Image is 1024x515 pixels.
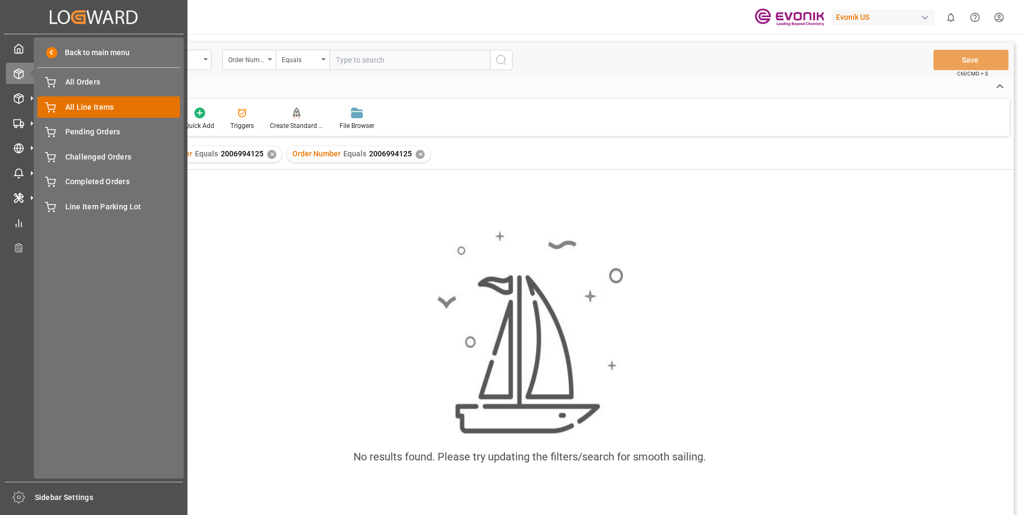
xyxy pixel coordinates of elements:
input: Type to search [329,50,490,70]
div: ✕ [416,150,425,159]
button: open menu [276,50,329,70]
a: Transport Planner [6,237,182,258]
span: Back to main menu [57,47,130,58]
span: Order Number [292,149,341,158]
span: 2006994125 [369,149,412,158]
a: Line Item Parking Lot [37,196,180,217]
span: All Orders [65,77,180,88]
a: Pending Orders [37,122,180,142]
a: Challenged Orders [37,146,180,167]
button: Help Center [963,5,987,29]
span: Equals [343,149,366,158]
span: Line Item Parking Lot [65,201,180,213]
a: All Line Items [37,96,180,117]
span: 2006994125 [221,149,263,158]
div: Order Number [228,52,265,65]
button: Save [933,50,1008,70]
button: show 0 new notifications [939,5,963,29]
div: File Browser [340,121,374,131]
a: All Orders [37,72,180,93]
a: My Cockpit [6,38,182,59]
button: search button [490,50,513,70]
a: Completed Orders [37,171,180,192]
span: Ctrl/CMD + S [957,70,988,78]
a: My Reports [6,212,182,233]
img: Evonik-brand-mark-Deep-Purple-RGB.jpeg_1700498283.jpeg [755,8,824,27]
button: Evonik US [832,7,939,27]
button: open menu [222,50,276,70]
span: All Line Items [65,102,180,113]
div: Create Standard Shipment [270,121,323,131]
div: Quick Add [185,121,214,131]
span: Sidebar Settings [35,492,183,503]
img: smooth_sailing.jpeg [436,230,623,436]
div: No results found. Please try updating the filters/search for smooth sailing. [353,449,706,465]
div: Equals [282,52,318,65]
span: Completed Orders [65,176,180,187]
div: Triggers [230,121,254,131]
div: Evonik US [832,10,935,25]
span: Pending Orders [65,126,180,138]
span: Challenged Orders [65,152,180,163]
span: Equals [195,149,218,158]
div: ✕ [267,150,276,159]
